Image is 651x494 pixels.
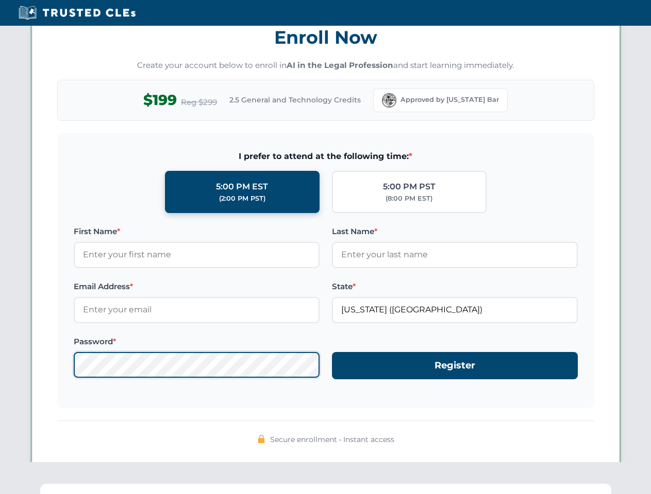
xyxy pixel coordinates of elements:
[57,21,594,54] h3: Enroll Now
[15,5,139,21] img: Trusted CLEs
[332,242,578,268] input: Enter your last name
[74,150,578,163] span: I prefer to attend at the following time:
[332,225,578,238] label: Last Name
[216,180,268,193] div: 5:00 PM EST
[332,280,578,293] label: State
[74,242,320,268] input: Enter your first name
[74,280,320,293] label: Email Address
[383,180,436,193] div: 5:00 PM PST
[332,297,578,323] input: Florida (FL)
[386,193,432,204] div: (8:00 PM EST)
[332,352,578,379] button: Register
[257,435,265,443] img: 🔒
[74,225,320,238] label: First Name
[382,93,396,108] img: Florida Bar
[74,297,320,323] input: Enter your email
[143,89,177,112] span: $199
[287,60,393,70] strong: AI in the Legal Profession
[57,60,594,72] p: Create your account below to enroll in and start learning immediately.
[270,434,394,445] span: Secure enrollment • Instant access
[219,193,265,204] div: (2:00 PM PST)
[400,95,499,105] span: Approved by [US_STATE] Bar
[229,94,361,105] span: 2.5 General and Technology Credits
[181,96,217,109] span: Reg $299
[74,336,320,348] label: Password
